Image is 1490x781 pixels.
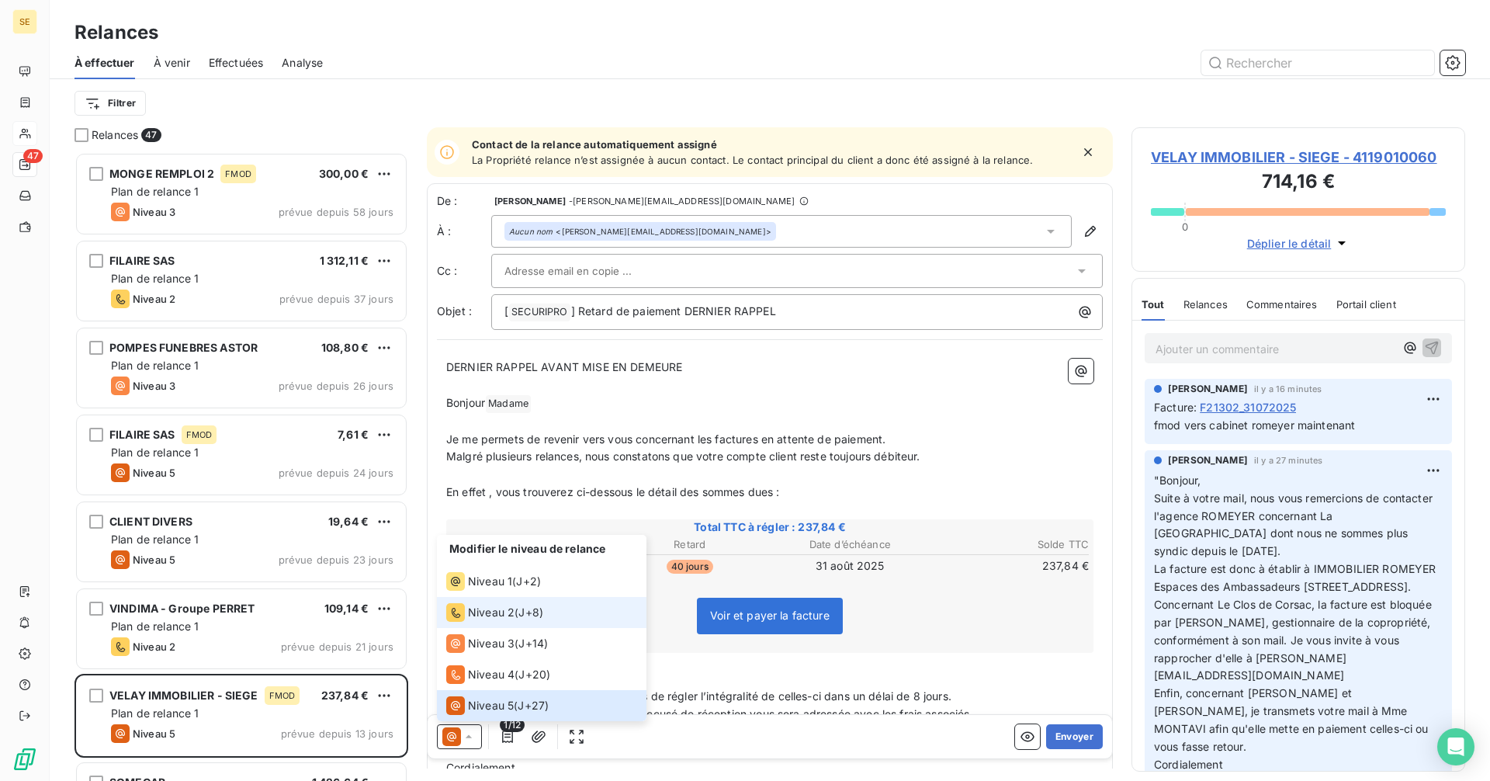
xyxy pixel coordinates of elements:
[209,55,264,71] span: Effectuées
[74,55,135,71] span: À effectuer
[1168,453,1248,467] span: [PERSON_NAME]
[446,485,780,498] span: En effet , vous trouverez ci-dessous le détail des sommes dues :
[446,761,518,774] span: Cordialement,
[111,620,199,633] span: Plan de relance 1
[279,293,393,305] span: prévue depuis 37 jours
[328,515,369,528] span: 19,64 €
[446,603,543,622] div: (
[321,341,369,354] span: 108,80 €
[446,634,548,653] div: (
[710,609,830,622] span: Voir et payer la facture
[111,706,199,720] span: Plan de relance 1
[771,536,930,553] th: Date d’échéance
[516,574,541,589] span: J+2 )
[111,185,199,198] span: Plan de relance 1
[133,206,175,218] span: Niveau 3
[472,138,1033,151] span: Contact de la relance automatiquement assigné
[109,341,258,354] span: POMPES FUNEBRES ASTOR
[111,359,199,372] span: Plan de relance 1
[509,226,771,237] div: <[PERSON_NAME][EMAIL_ADDRESS][DOMAIN_NAME]>
[449,542,605,555] span: Modifier le niveau de relance
[931,536,1090,553] th: Solde TTC
[133,554,175,566] span: Niveau 5
[468,574,512,589] span: Niveau 1
[486,395,531,413] span: Madame
[1242,234,1355,252] button: Déplier le détail
[1182,220,1188,233] span: 0
[109,254,175,267] span: FILAIRE SAS
[518,698,549,713] span: J+27 )
[1142,298,1165,311] span: Tout
[446,450,920,463] span: Malgré plusieurs relances, nous constatons que votre compte client reste toujours débiteur.
[667,560,713,574] span: 40 jours
[111,533,199,546] span: Plan de relance 1
[279,380,393,392] span: prévue depuis 26 jours
[225,169,251,179] span: FMOD
[437,304,472,318] span: Objet :
[1247,235,1332,252] span: Déplier le détail
[321,689,369,702] span: 237,84 €
[1154,418,1355,432] span: fmod vers cabinet romeyer maintenant
[279,206,393,218] span: prévue depuis 58 jours
[1254,456,1323,465] span: il y a 27 minutes
[446,689,951,703] span: Par la présente, nous vous demandons de régler l’intégralité de celles-ci dans un délai de 8 jours.
[771,557,930,574] td: 31 août 2025
[437,263,491,279] label: Cc :
[133,727,175,740] span: Niveau 5
[1151,147,1446,168] span: VELAY IMMOBILIER - SIEGE - 4119010060
[504,304,508,318] span: [
[111,446,199,459] span: Plan de relance 1
[109,167,214,180] span: MONGE REMPLOI 2
[74,91,146,116] button: Filtrer
[109,515,192,528] span: CLIENT DIVERS
[320,254,369,267] span: 1 312,11 €
[449,519,1091,535] span: Total TTC à régler : 237,84 €
[1154,758,1223,771] span: Cordialement
[74,152,408,781] div: grid
[279,467,393,479] span: prévue depuis 24 jours
[468,698,514,713] span: Niveau 5
[472,154,1033,166] span: La Propriété relance n’est assignée à aucun contact. Le contact principal du client a donc été as...
[109,428,175,441] span: FILAIRE SAS
[1437,728,1474,765] div: Open Intercom Messenger
[1154,598,1435,682] span: Concernant Le Clos de Corsac, la facture est bloquée par [PERSON_NAME], gestionnaire de la coprop...
[133,467,175,479] span: Niveau 5
[74,19,158,47] h3: Relances
[446,696,549,715] div: (
[319,167,369,180] span: 300,00 €
[1201,50,1434,75] input: Rechercher
[1151,168,1446,199] h3: 714,16 €
[611,536,770,553] th: Retard
[500,718,525,732] span: 1/12
[446,396,485,409] span: Bonjour
[446,360,682,373] span: DERNIER RAPPEL AVANT MISE EN DEMEURE
[446,707,973,720] span: A défaut, une mise en demeure avec accusé de réception vous sera adressée avec les frais associés.
[518,636,548,651] span: J+14 )
[133,380,175,392] span: Niveau 3
[111,272,199,285] span: Plan de relance 1
[509,304,570,321] span: SECURIPRO
[133,640,175,653] span: Niveau 2
[282,55,323,71] span: Analyse
[569,196,795,206] span: - [PERSON_NAME][EMAIL_ADDRESS][DOMAIN_NAME]
[1046,724,1103,749] button: Envoyer
[281,727,393,740] span: prévue depuis 13 jours
[504,259,671,283] input: Adresse email en copie ...
[1200,399,1296,415] span: F21302_31072025
[468,605,515,620] span: Niveau 2
[1154,491,1436,558] span: Suite à votre mail, nous vous remercions de contacter l'agence ROMEYER concernant La [GEOGRAPHIC_...
[186,430,213,439] span: FMOD
[494,196,566,206] span: [PERSON_NAME]
[437,224,491,239] label: À :
[1336,298,1396,311] span: Portail client
[281,640,393,653] span: prévue depuis 21 jours
[12,747,37,772] img: Logo LeanPay
[1154,686,1432,753] span: Enfin, concernant [PERSON_NAME] et [PERSON_NAME], je transmets votre mail à Mme MONTAVI afin qu'e...
[931,557,1090,574] td: 237,84 €
[279,554,393,566] span: prévue depuis 23 jours
[109,602,255,615] span: VINDIMA - Groupe PERRET
[141,128,161,142] span: 47
[324,602,369,615] span: 109,14 €
[1254,384,1322,394] span: il y a 16 minutes
[269,691,296,700] span: FMOD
